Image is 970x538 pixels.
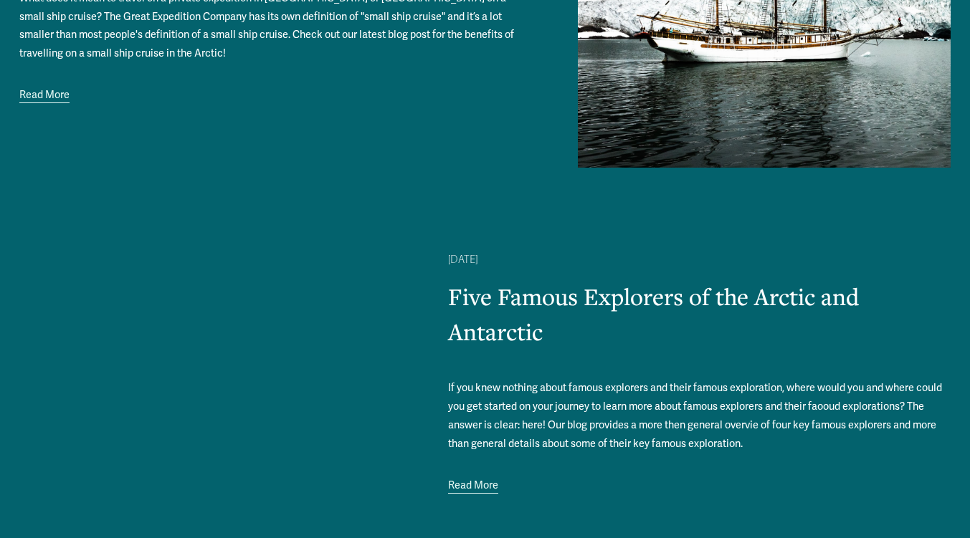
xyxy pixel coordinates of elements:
a: Read More [19,86,70,105]
p: If you knew nothing about famous explorers and their famous exploration, where would you and wher... [448,379,951,453]
time: [DATE] [448,255,478,265]
a: Read More [448,476,498,496]
a: Five Famous Explorers of the Arctic and Antarctic [448,281,859,347]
